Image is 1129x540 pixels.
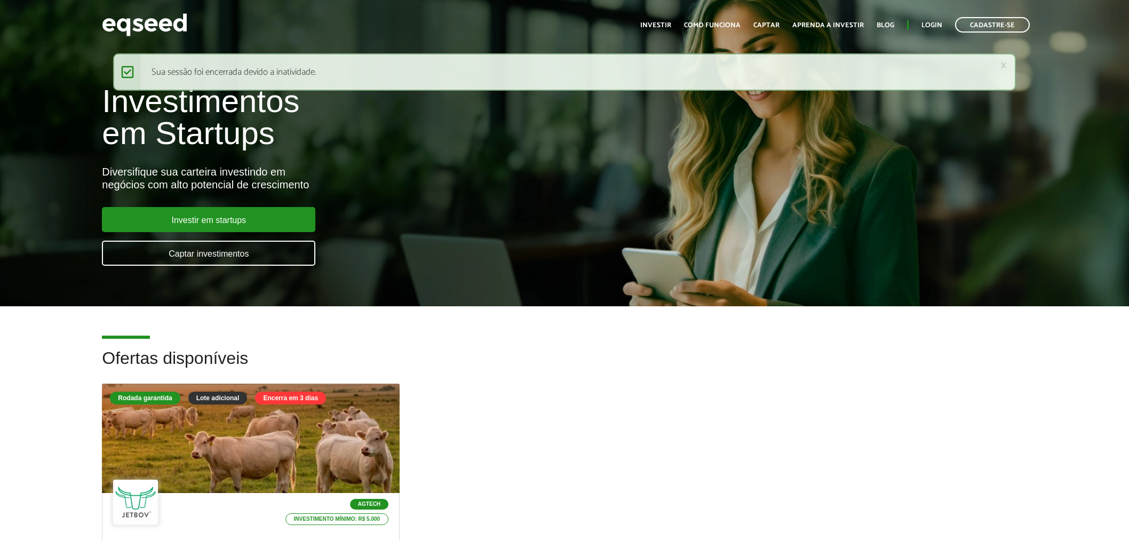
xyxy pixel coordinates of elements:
h1: Investimentos em Startups [102,85,650,149]
p: Investimento mínimo: R$ 5.000 [285,513,389,525]
div: Encerra em 3 dias [255,392,326,404]
a: Cadastre-se [955,17,1030,33]
a: Investir [640,22,671,29]
h2: Ofertas disponíveis [102,349,1027,384]
a: Captar investimentos [102,241,315,266]
div: Rodada garantida [110,392,180,404]
p: Agtech [350,499,388,510]
a: × [1000,60,1007,71]
a: Login [921,22,942,29]
a: Aprenda a investir [792,22,864,29]
a: Blog [877,22,894,29]
div: Lote adicional [188,392,248,404]
div: Diversifique sua carteira investindo em negócios com alto potencial de crescimento [102,165,650,191]
img: EqSeed [102,11,187,39]
a: Como funciona [684,22,741,29]
a: Captar [753,22,780,29]
div: Sua sessão foi encerrada devido a inatividade. [113,53,1016,91]
a: Investir em startups [102,207,315,232]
